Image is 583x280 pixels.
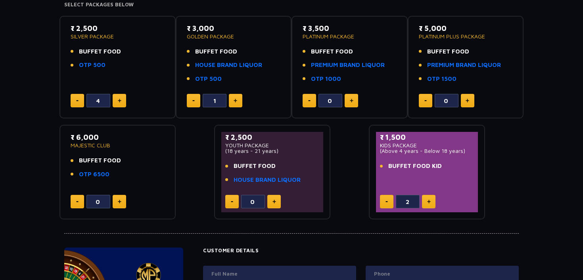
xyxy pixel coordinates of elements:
[71,143,165,148] p: MAJESTIC CLUB
[427,61,501,70] a: PREMIUM BRAND LIQUOR
[311,74,341,84] a: OTP 1000
[308,100,311,101] img: minus
[187,23,281,34] p: ₹ 3,000
[118,99,121,103] img: plus
[79,47,121,56] span: BUFFET FOOD
[303,23,397,34] p: ₹ 3,500
[79,170,109,179] a: OTP 6500
[79,156,121,165] span: BUFFET FOOD
[427,200,431,204] img: plus
[419,34,513,39] p: PLATINUM PLUS PACKAGE
[225,143,319,148] p: YOUTH PACKAGE
[303,34,397,39] p: PLATINUM PACKAGE
[234,162,276,171] span: BUFFET FOOD
[380,143,474,148] p: KIDS PACKAGE
[192,100,195,101] img: minus
[388,162,442,171] span: BUFFET FOOD KID
[76,201,79,202] img: minus
[64,2,519,8] h4: Select Packages Below
[118,200,121,204] img: plus
[350,99,353,103] img: plus
[225,148,319,154] p: (18 years - 21 years)
[231,201,233,202] img: minus
[380,148,474,154] p: (Above 4 years - Below 18 years)
[195,74,222,84] a: OTP 500
[466,99,469,103] img: plus
[76,100,79,101] img: minus
[195,61,262,70] a: HOUSE BRAND LIQUOR
[71,34,165,39] p: SILVER PACKAGE
[427,47,469,56] span: BUFFET FOOD
[427,74,456,84] a: OTP 1500
[311,47,353,56] span: BUFFET FOOD
[374,270,510,278] label: Phone
[234,99,237,103] img: plus
[311,61,385,70] a: PREMIUM BRAND LIQUOR
[211,270,348,278] label: Full Name
[380,132,474,143] p: ₹ 1,500
[203,248,519,254] h4: Customer Details
[272,200,276,204] img: plus
[419,23,513,34] p: ₹ 5,000
[225,132,319,143] p: ₹ 2,500
[234,175,301,185] a: HOUSE BRAND LIQUOR
[187,34,281,39] p: GOLDEN PACKAGE
[71,23,165,34] p: ₹ 2,500
[195,47,237,56] span: BUFFET FOOD
[385,201,388,202] img: minus
[424,100,427,101] img: minus
[71,132,165,143] p: ₹ 6,000
[79,61,105,70] a: OTP 500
